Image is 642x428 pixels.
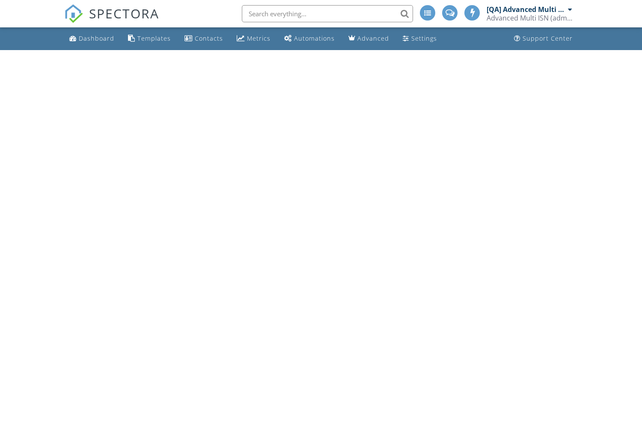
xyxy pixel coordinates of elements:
[181,31,226,47] a: Contacts
[399,31,440,47] a: Settings
[79,34,114,42] div: Dashboard
[66,31,118,47] a: Dashboard
[281,31,338,47] a: Automations (Advanced)
[137,34,171,42] div: Templates
[487,5,566,14] div: [QA] Advanced Multi ISN (admin)
[125,31,174,47] a: Templates
[195,34,223,42] div: Contacts
[294,34,335,42] div: Automations
[523,34,573,42] div: Support Center
[511,31,576,47] a: Support Center
[357,34,389,42] div: Advanced
[233,31,274,47] a: Metrics
[242,5,413,22] input: Search everything...
[89,4,159,22] span: SPECTORA
[64,12,159,30] a: SPECTORA
[487,14,572,22] div: Advanced Multi ISN (admin) Company
[411,34,437,42] div: Settings
[247,34,270,42] div: Metrics
[64,4,83,23] img: The Best Home Inspection Software - Spectora
[345,31,392,47] a: Advanced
